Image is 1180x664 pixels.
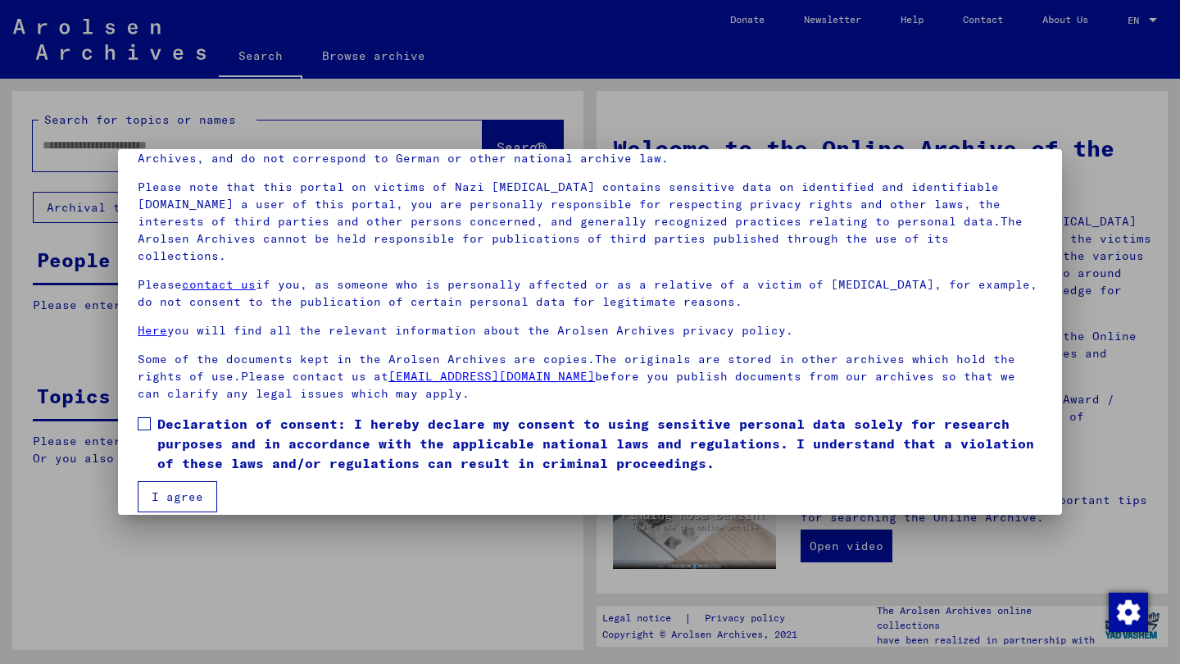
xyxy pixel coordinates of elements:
p: Please if you, as someone who is personally affected or as a relative of a victim of [MEDICAL_DAT... [138,276,1042,311]
span: Declaration of consent: I hereby declare my consent to using sensitive personal data solely for r... [157,414,1042,473]
button: I agree [138,481,217,512]
a: contact us [182,277,256,292]
p: Our were established by the international commission, which is the highest governing body of the ... [138,133,1042,167]
a: Here [138,323,167,338]
a: [EMAIL_ADDRESS][DOMAIN_NAME] [388,369,595,384]
p: you will find all the relevant information about the Arolsen Archives privacy policy. [138,322,1042,339]
p: Please note that this portal on victims of Nazi [MEDICAL_DATA] contains sensitive data on identif... [138,179,1042,265]
div: Change consent [1108,592,1147,631]
img: Change consent [1109,593,1148,632]
p: Some of the documents kept in the Arolsen Archives are copies.The originals are stored in other a... [138,351,1042,402]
